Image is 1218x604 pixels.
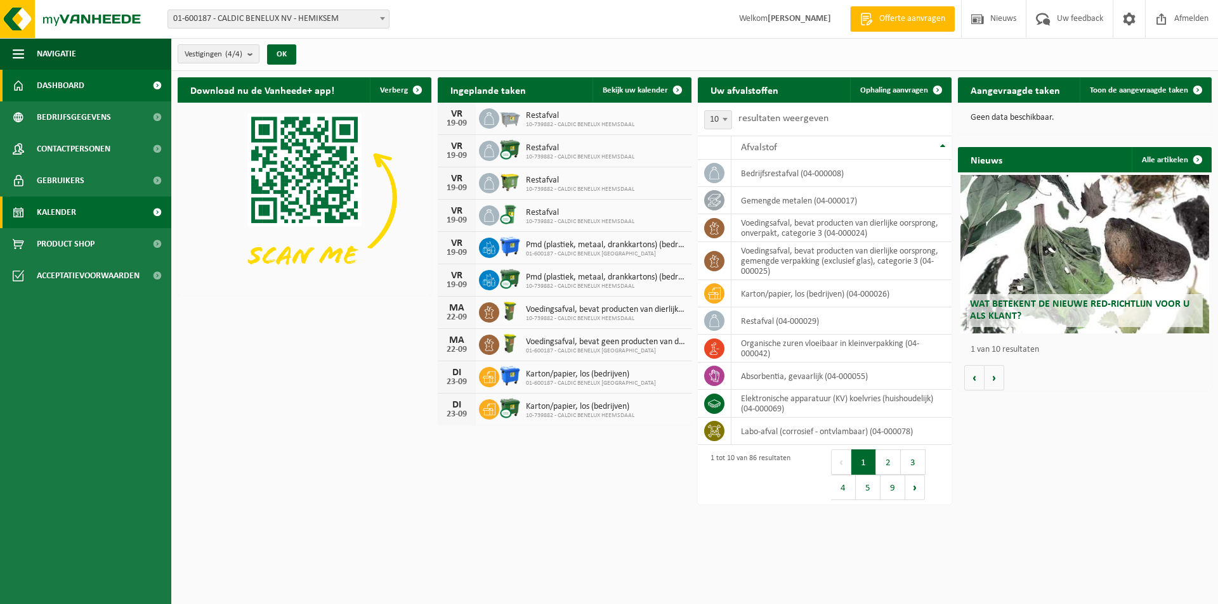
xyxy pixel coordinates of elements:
[860,86,928,94] span: Ophaling aanvragen
[444,345,469,354] div: 22-09
[1090,86,1188,94] span: Toon de aangevraagde taken
[831,449,851,475] button: Previous
[444,303,469,313] div: MA
[167,10,390,29] span: 01-600187 - CALDIC BENELUX NV - HEMIKSEM
[225,50,242,58] count: (4/4)
[499,171,521,193] img: WB-1100-HPE-GN-50
[444,184,469,193] div: 19-09
[178,103,431,293] img: Download de VHEPlus App
[444,248,469,257] div: 19-09
[971,345,1205,354] p: 1 van 10 resultaten
[444,216,469,225] div: 19-09
[380,86,408,94] span: Verberg
[593,77,690,103] a: Bekijk uw kalender
[178,77,347,102] h2: Download nu de Vanheede+ app!
[1080,77,1210,103] a: Toon de aangevraagde taken
[37,38,76,70] span: Navigatie
[444,400,469,410] div: DI
[37,70,84,101] span: Dashboard
[731,335,952,363] td: organische zuren vloeibaar in kleinverpakking (04-000042)
[731,214,952,242] td: voedingsafval, bevat producten van dierlijke oorsprong, onverpakt, categorie 3 (04-000024)
[499,203,521,225] img: WB-0240-CU
[738,113,828,124] label: resultaten weergeven
[731,160,952,187] td: bedrijfsrestafval (04-000008)
[876,13,948,25] span: Offerte aanvragen
[37,165,84,196] span: Gebruikers
[704,110,732,129] span: 10
[603,86,668,94] span: Bekijk uw kalender
[444,238,469,248] div: VR
[526,176,634,186] span: Restafval
[444,378,469,387] div: 23-09
[698,77,791,102] h2: Uw afvalstoffen
[985,365,1004,390] button: Volgende
[499,236,521,257] img: WB-1100-HPE-BE-01
[526,283,685,290] span: 10-739882 - CALDIC BENELUX HEEMSDAAL
[444,109,469,119] div: VR
[444,271,469,281] div: VR
[499,397,521,419] img: WB-1100-CU
[526,337,685,347] span: Voedingsafval, bevat geen producten van dierlijke oorsprong, onverpakt
[526,111,634,121] span: Restafval
[731,242,952,280] td: voedingsafval, bevat producten van dierlijke oorsprong, gemengde verpakking (exclusief glas), cat...
[37,228,95,260] span: Product Shop
[964,365,985,390] button: Vorige
[37,196,76,228] span: Kalender
[444,119,469,128] div: 19-09
[37,133,110,165] span: Contactpersonen
[731,363,952,390] td: absorbentia, gevaarlijk (04-000055)
[37,260,140,292] span: Acceptatievoorwaarden
[526,240,685,250] span: Pmd (plastiek, metaal, drankkartons) (bedrijven)
[526,218,634,226] span: 10-739882 - CALDIC BENELUX HEEMSDAAL
[526,347,685,355] span: 01-600187 - CALDIC BENELUX [GEOGRAPHIC_DATA]
[905,475,925,500] button: Next
[731,418,952,445] td: labo-afval (corrosief - ontvlambaar) (04-000078)
[731,390,952,418] td: elektronische apparatuur (KV) koelvries (huishoudelijk) (04-000069)
[267,44,296,65] button: OK
[168,10,389,28] span: 01-600187 - CALDIC BENELUX NV - HEMIKSEM
[370,77,430,103] button: Verberg
[444,141,469,151] div: VR
[1132,147,1210,172] a: Alle artikelen
[444,313,469,322] div: 22-09
[185,45,242,64] span: Vestigingen
[768,14,831,23] strong: [PERSON_NAME]
[526,208,634,218] span: Restafval
[881,475,905,500] button: 9
[856,475,881,500] button: 5
[444,335,469,345] div: MA
[526,315,685,323] span: 10-739882 - CALDIC BENELUX HEEMSDAAL
[704,448,790,501] div: 1 tot 10 van 86 resultaten
[731,307,952,335] td: restafval (04-000029)
[526,186,634,193] span: 10-739882 - CALDIC BENELUX HEEMSDAAL
[526,380,656,387] span: 01-600187 - CALDIC BENELUX [GEOGRAPHIC_DATA]
[851,449,876,475] button: 1
[526,402,634,412] span: Karton/papier, los (bedrijven)
[526,369,656,380] span: Karton/papier, los (bedrijven)
[958,147,1015,172] h2: Nieuws
[37,101,111,133] span: Bedrijfsgegevens
[444,281,469,290] div: 19-09
[526,250,685,258] span: 01-600187 - CALDIC BENELUX [GEOGRAPHIC_DATA]
[731,187,952,214] td: gemengde metalen (04-000017)
[741,143,777,153] span: Afvalstof
[444,206,469,216] div: VR
[526,153,634,161] span: 10-739882 - CALDIC BENELUX HEEMSDAAL
[438,77,539,102] h2: Ingeplande taken
[901,449,926,475] button: 3
[705,111,731,129] span: 10
[499,300,521,322] img: WB-0060-HPE-GN-50
[526,305,685,315] span: Voedingsafval, bevat producten van dierlijke oorsprong, onverpakt, categorie 3
[850,77,950,103] a: Ophaling aanvragen
[499,268,521,290] img: WB-1100-CU
[960,175,1209,333] a: Wat betekent de nieuwe RED-richtlijn voor u als klant?
[444,368,469,378] div: DI
[958,77,1073,102] h2: Aangevraagde taken
[970,299,1189,321] span: Wat betekent de nieuwe RED-richtlijn voor u als klant?
[850,6,955,32] a: Offerte aanvragen
[444,151,469,160] div: 19-09
[499,106,521,128] img: WB-2500-GAL-GY-01
[526,273,685,283] span: Pmd (plastiek, metaal, drankkartons) (bedrijven)
[499,365,521,387] img: WB-1100-HPE-BE-01
[526,121,634,129] span: 10-739882 - CALDIC BENELUX HEEMSDAAL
